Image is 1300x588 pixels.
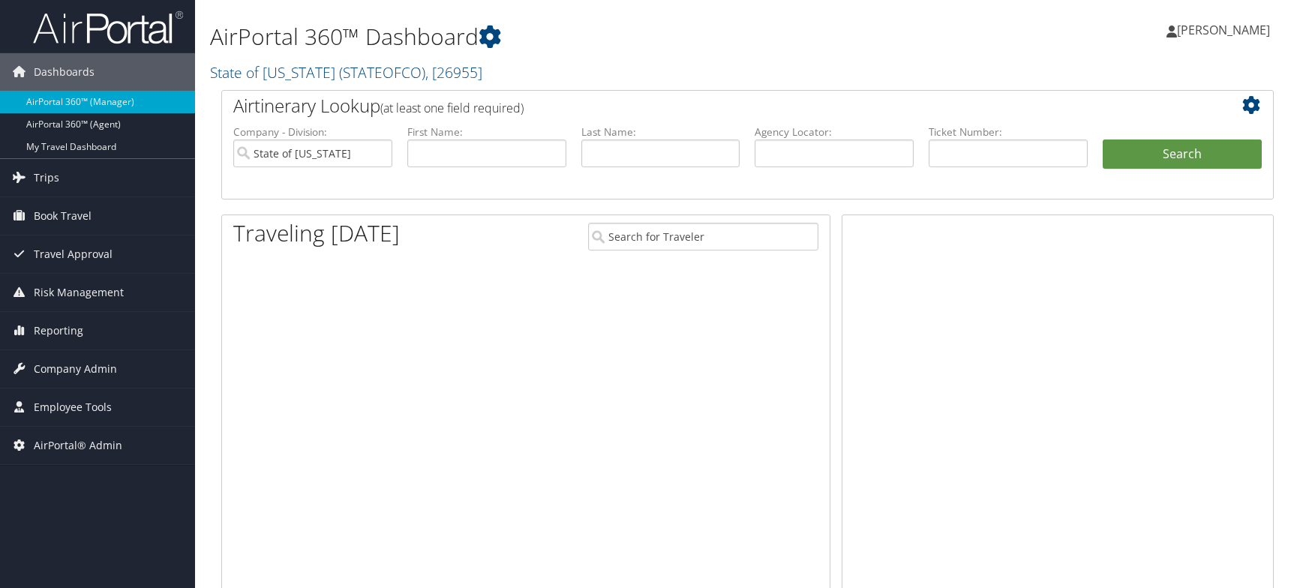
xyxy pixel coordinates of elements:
a: [PERSON_NAME] [1166,7,1285,52]
span: [PERSON_NAME] [1177,22,1270,38]
span: , [ 26955 ] [425,62,482,82]
span: Book Travel [34,197,92,235]
input: Search for Traveler [588,223,819,250]
h1: AirPortal 360™ Dashboard [210,21,926,52]
label: Agency Locator: [755,124,914,139]
span: Travel Approval [34,235,113,273]
label: Company - Division: [233,124,392,139]
h1: Traveling [DATE] [233,217,400,249]
span: Employee Tools [34,388,112,426]
label: Ticket Number: [929,124,1088,139]
label: Last Name: [581,124,740,139]
span: Dashboards [34,53,95,91]
span: Company Admin [34,350,117,388]
button: Search [1103,139,1262,169]
span: Risk Management [34,274,124,311]
span: Reporting [34,312,83,349]
label: First Name: [407,124,566,139]
span: AirPortal® Admin [34,427,122,464]
span: (at least one field required) [380,100,524,116]
span: ( STATEOFCO ) [339,62,425,82]
img: airportal-logo.png [33,10,183,45]
span: Trips [34,159,59,196]
h2: Airtinerary Lookup [233,93,1174,118]
a: State of [US_STATE] [210,62,482,82]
